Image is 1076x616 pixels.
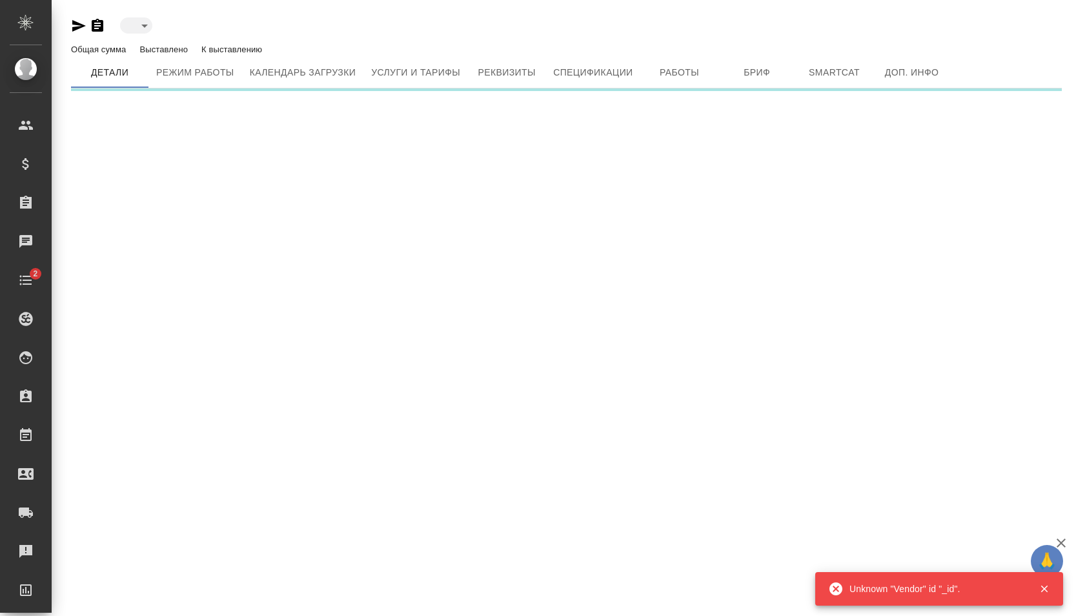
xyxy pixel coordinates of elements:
[3,264,48,296] a: 2
[849,582,1020,595] div: Unknown "Vendor" id "_id".
[881,65,943,81] span: Доп. инфо
[71,18,86,34] button: Скопировать ссылку для ЯМессенджера
[1031,583,1057,595] button: Закрыть
[726,65,788,81] span: Бриф
[156,65,234,81] span: Режим работы
[139,45,191,54] p: Выставлено
[371,65,460,81] span: Услуги и тарифы
[71,45,129,54] p: Общая сумма
[804,65,866,81] span: Smartcat
[1031,545,1063,577] button: 🙏
[120,17,152,34] div: ​
[1036,548,1058,575] span: 🙏
[649,65,711,81] span: Работы
[79,65,141,81] span: Детали
[25,267,45,280] span: 2
[250,65,356,81] span: Календарь загрузки
[476,65,538,81] span: Реквизиты
[553,65,633,81] span: Спецификации
[90,18,105,34] button: Скопировать ссылку
[201,45,265,54] p: К выставлению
